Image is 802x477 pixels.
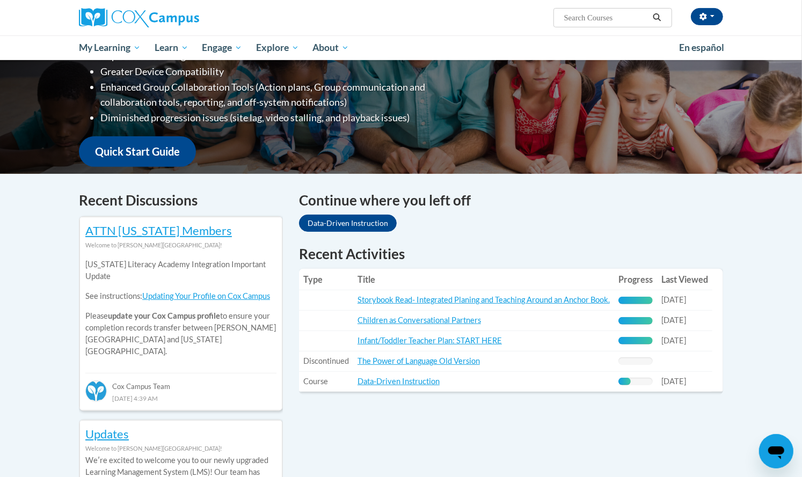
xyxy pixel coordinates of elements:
[108,311,220,320] b: update your Cox Campus profile
[256,41,299,54] span: Explore
[299,215,397,232] a: Data-Driven Instruction
[100,79,468,111] li: Enhanced Group Collaboration Tools (Action plans, Group communication and collaboration tools, re...
[358,356,480,365] a: The Power of Language Old Version
[63,35,739,60] div: Main menu
[303,356,349,365] span: Discontinued
[661,377,686,386] span: [DATE]
[614,269,657,290] th: Progress
[672,36,731,59] a: En español
[657,269,712,290] th: Last Viewed
[661,295,686,304] span: [DATE]
[759,434,793,468] iframe: Button to launch messaging window
[618,317,653,325] div: Progress, %
[85,392,276,404] div: [DATE] 4:39 AM
[358,295,610,304] a: Storybook Read- Integrated Planing and Teaching Around an Anchor Book.
[155,41,188,54] span: Learn
[299,190,723,211] h4: Continue where you left off
[195,35,249,60] a: Engage
[312,41,349,54] span: About
[661,336,686,345] span: [DATE]
[148,35,195,60] a: Learn
[85,443,276,454] div: Welcome to [PERSON_NAME][GEOGRAPHIC_DATA]!
[353,269,614,290] th: Title
[202,41,242,54] span: Engage
[618,297,653,304] div: Progress, %
[85,373,276,392] div: Cox Campus Team
[85,251,276,365] div: Please to ensure your completion records transfer between [PERSON_NAME][GEOGRAPHIC_DATA] and [US_...
[72,35,148,60] a: My Learning
[358,336,502,345] a: Infant/Toddler Teacher Plan: START HERE
[100,110,468,126] li: Diminished progression issues (site lag, video stalling, and playback issues)
[303,377,328,386] span: Course
[79,8,199,27] img: Cox Campus
[79,8,283,27] a: Cox Campus
[691,8,723,25] button: Account Settings
[100,64,468,79] li: Greater Device Compatibility
[299,244,723,263] h1: Recent Activities
[85,290,276,302] p: See instructions:
[306,35,356,60] a: About
[85,239,276,251] div: Welcome to [PERSON_NAME][GEOGRAPHIC_DATA]!
[618,378,631,385] div: Progress, %
[85,380,107,402] img: Cox Campus Team
[85,259,276,282] p: [US_STATE] Literacy Academy Integration Important Update
[649,11,665,24] button: Search
[358,315,481,325] a: Children as Conversational Partners
[85,223,232,238] a: ATTN [US_STATE] Members
[661,315,686,325] span: [DATE]
[358,377,440,386] a: Data-Driven Instruction
[85,427,129,441] a: Updates
[299,269,353,290] th: Type
[79,190,283,211] h4: Recent Discussions
[142,291,270,300] a: Updating Your Profile on Cox Campus
[563,11,649,24] input: Search Courses
[79,136,196,167] a: Quick Start Guide
[618,337,653,344] div: Progress, %
[79,41,141,54] span: My Learning
[249,35,306,60] a: Explore
[679,42,724,53] span: En español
